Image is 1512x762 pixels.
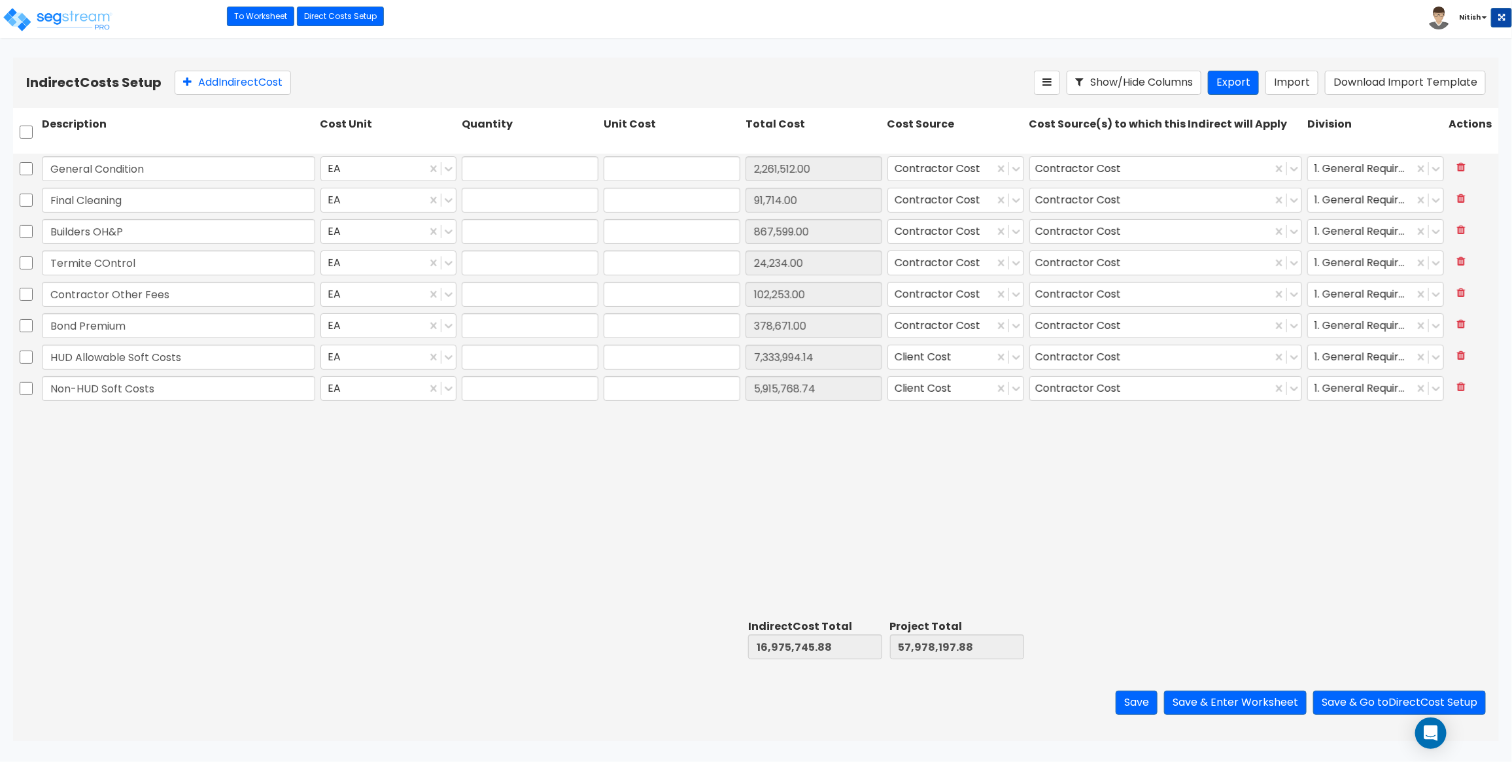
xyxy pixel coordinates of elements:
div: EA [320,156,457,181]
div: Project Total [890,619,1024,634]
a: Direct Costs Setup [297,7,384,26]
div: 1. General Requirements [1307,251,1444,275]
button: Delete Row [1449,219,1473,242]
div: Contractor Cost [887,313,1024,338]
div: Description [39,114,318,147]
div: EA [320,345,457,370]
div: Indirect Cost Total [748,619,882,634]
div: EA [320,376,457,401]
button: Delete Row [1449,345,1473,368]
div: Contractor Cost [1035,347,1126,368]
button: Download Import Template [1325,71,1486,95]
button: Save & Go toDirectCost Setup [1313,691,1486,715]
button: Delete Row [1449,376,1473,399]
div: Contractor Cost [1029,376,1303,401]
a: To Worksheet [227,7,294,26]
div: Open Intercom Messenger [1415,718,1447,749]
div: Contractor Cost [887,282,1024,307]
button: Delete Row [1449,251,1473,273]
b: Indirect Costs Setup [26,73,162,92]
div: Contractor Cost [887,188,1024,213]
div: Contractor Cost [1029,188,1303,213]
div: Division [1305,114,1447,147]
div: Contractor Cost [1029,219,1303,244]
img: logo_pro_r.png [2,7,113,33]
div: Client Cost [887,376,1024,401]
div: EA [320,219,457,244]
div: 1. General Requirements [1307,282,1444,307]
div: Contractor Cost [1035,285,1126,305]
button: Delete Row [1449,188,1473,211]
div: Contractor Cost [887,251,1024,275]
div: Contractor Cost [1029,345,1303,370]
img: avatar.png [1428,7,1451,29]
button: Export [1208,71,1259,95]
div: 1. General Requirements [1307,219,1444,244]
button: Delete Row [1449,282,1473,305]
button: Import [1265,71,1318,95]
div: 1. General Requirements [1307,156,1444,181]
div: Contractor Cost [887,156,1024,181]
div: Contractor Cost [1035,190,1126,211]
div: 1. General Requirements [1307,345,1444,370]
button: Delete Row [1449,156,1473,179]
div: Contractor Cost [1035,222,1126,242]
div: Contractor Cost [1035,316,1126,336]
div: 1. General Requirements [1307,188,1444,213]
button: Show/Hide Columns [1067,71,1201,95]
button: AddIndirectCost [175,71,291,95]
div: Contractor Cost [1035,159,1126,179]
div: Cost Source [885,114,1027,147]
div: Cost Unit [318,114,460,147]
div: 1. General Requirements [1307,313,1444,338]
div: Contractor Cost [1029,251,1303,275]
div: Contractor Cost [1035,253,1126,273]
button: Save [1116,691,1158,715]
div: EA [320,313,457,338]
div: Contractor Cost [887,219,1024,244]
div: Unit Cost [601,114,743,147]
button: Delete Row [1449,313,1473,336]
div: Quantity [459,114,601,147]
div: Cost Source(s) to which this Indirect will Apply [1027,114,1305,147]
div: Contractor Cost [1029,313,1303,338]
div: EA [320,188,457,213]
button: Reorder Items [1034,71,1060,95]
div: Actions [1447,114,1499,147]
div: EA [320,251,457,275]
div: Contractor Cost [1029,282,1303,307]
div: Client Cost [887,345,1024,370]
b: Nitish [1459,12,1481,22]
div: Contractor Cost [1035,379,1126,399]
button: Save & Enter Worksheet [1164,691,1307,715]
div: EA [320,282,457,307]
div: 1. General Requirements [1307,376,1444,401]
div: Contractor Cost [1029,156,1303,181]
div: Total Cost [743,114,885,147]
